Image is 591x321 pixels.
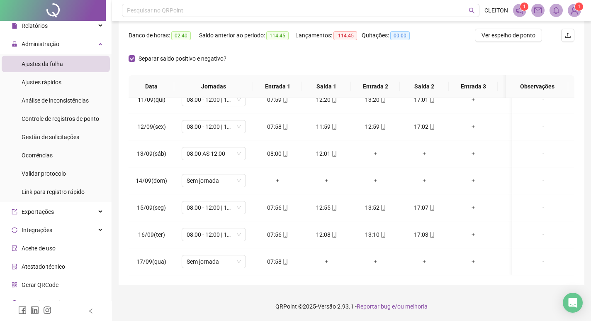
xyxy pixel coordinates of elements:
[309,230,344,239] div: 12:08
[351,75,400,98] th: Entrada 2
[260,203,295,212] div: 07:56
[260,230,295,239] div: 07:56
[174,75,253,98] th: Jornadas
[519,176,568,185] div: -
[88,308,94,314] span: left
[282,97,288,103] span: mobile
[260,149,295,158] div: 08:00
[331,232,337,238] span: mobile
[379,124,386,130] span: mobile
[138,96,165,103] span: 11/09(qui)
[568,4,581,17] img: 93516
[22,282,58,288] span: Gerar QRCode
[519,149,568,158] div: -
[12,209,17,215] span: export
[520,2,528,11] sup: 1
[260,95,295,104] div: 07:59
[282,205,288,211] span: mobile
[129,75,174,98] th: Data
[406,95,442,104] div: 17:01
[379,97,386,103] span: mobile
[12,245,17,251] span: audit
[475,29,542,42] button: Ver espelho de ponto
[406,203,442,212] div: 17:07
[22,115,99,122] span: Controle de registros de ponto
[260,176,295,185] div: +
[187,147,241,160] span: 08:00 AS 12:00
[187,201,241,214] span: 08:00 - 12:00 | 13:00 - 17:00
[112,292,591,321] footer: QRPoint © 2025 - 2.93.1 -
[358,230,393,239] div: 13:10
[406,122,442,131] div: 17:02
[331,124,337,130] span: mobile
[282,151,288,157] span: mobile
[428,232,435,238] span: mobile
[534,7,542,14] span: mail
[563,293,583,313] div: Open Intercom Messenger
[22,97,89,104] span: Análise de inconsistências
[455,122,491,131] div: +
[523,4,526,10] span: 1
[504,95,540,104] div: +
[22,134,79,140] span: Gestão de solicitações
[22,41,59,47] span: Administração
[506,75,568,98] th: Observações
[504,203,540,212] div: +
[31,306,39,314] span: linkedin
[12,264,17,270] span: solution
[379,232,386,238] span: mobile
[309,176,344,185] div: +
[253,75,302,98] th: Entrada 1
[12,23,17,29] span: file
[129,31,199,40] div: Banco de horas:
[137,150,166,157] span: 13/09(sáb)
[187,174,241,187] span: Sem jornada
[519,230,568,239] div: -
[309,149,344,158] div: 12:01
[22,152,53,159] span: Ocorrências
[309,257,344,266] div: +
[187,255,241,268] span: Sem jornada
[455,230,491,239] div: +
[358,149,393,158] div: +
[136,177,167,184] span: 14/09(dom)
[504,230,540,239] div: +
[406,230,442,239] div: 17:03
[358,257,393,266] div: +
[187,93,241,106] span: 08:00 - 12:00 | 13:00 - 17:00
[519,122,568,131] div: -
[455,203,491,212] div: +
[575,2,583,11] sup: Atualize o seu contato no menu Meus Dados
[199,31,295,40] div: Saldo anterior ao período:
[362,31,420,40] div: Quitações:
[12,41,17,47] span: lock
[309,203,344,212] div: 12:55
[309,122,344,131] div: 11:59
[331,205,337,211] span: mobile
[519,203,568,212] div: -
[22,300,63,306] span: Central de ajuda
[22,208,54,215] span: Exportações
[455,95,491,104] div: +
[137,204,166,211] span: 15/09(seg)
[260,257,295,266] div: 07:58
[504,257,540,266] div: +
[482,31,535,40] span: Ver espelho de ponto
[22,170,66,177] span: Validar protocolo
[137,123,166,130] span: 12/09(sex)
[504,122,540,131] div: +
[22,245,56,252] span: Aceite de uso
[455,149,491,158] div: +
[455,176,491,185] div: +
[295,31,362,40] div: Lançamentos:
[309,95,344,104] div: 12:20
[136,258,166,265] span: 17/09(qua)
[519,95,568,104] div: -
[455,257,491,266] div: +
[187,228,241,241] span: 08:00 - 12:00 | 13:00 - 17:00
[428,205,435,211] span: mobile
[318,303,336,310] span: Versão
[379,205,386,211] span: mobile
[331,97,337,103] span: mobile
[333,31,357,40] span: -114:45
